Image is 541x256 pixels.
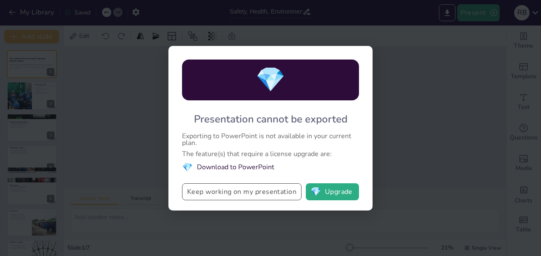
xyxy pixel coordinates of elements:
span: diamond [182,162,193,173]
div: Presentation cannot be exported [194,112,347,126]
div: The feature(s) that require a license upgrade are: [182,151,359,157]
span: diamond [310,188,321,196]
button: Keep working on my presentation [182,183,302,200]
span: diamond [256,63,285,96]
button: diamondUpgrade [306,183,359,200]
li: Download to PowerPoint [182,162,359,173]
div: Exporting to PowerPoint is not available in your current plan. [182,133,359,146]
